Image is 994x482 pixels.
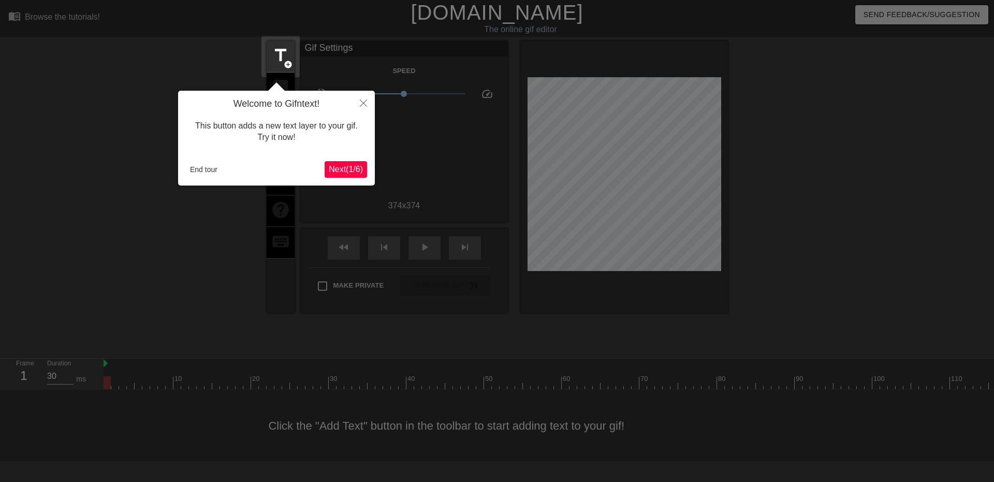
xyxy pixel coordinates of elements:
button: Close [352,91,375,115]
button: End tour [186,162,222,177]
h4: Welcome to Gifntext! [186,98,367,110]
span: Next ( 1 / 6 ) [329,165,363,174]
button: Next [325,161,367,178]
div: This button adds a new text layer to your gif. Try it now! [186,110,367,154]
